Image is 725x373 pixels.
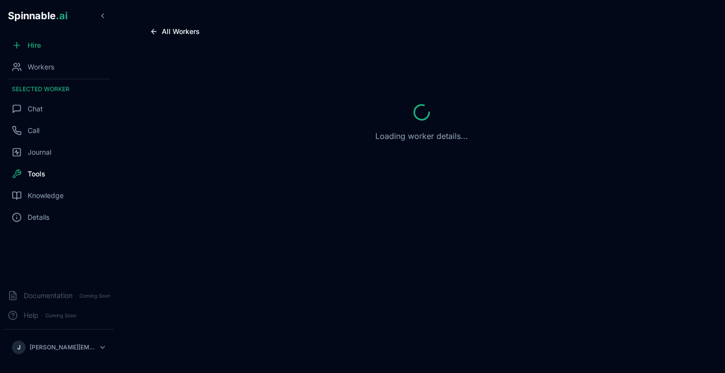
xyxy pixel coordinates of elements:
[142,24,208,39] button: All Workers
[28,147,51,157] span: Journal
[24,291,72,301] span: Documentation
[28,169,45,179] span: Tools
[24,310,38,320] span: Help
[28,62,54,72] span: Workers
[4,81,114,97] div: Selected Worker
[8,10,68,22] span: Spinnable
[56,10,68,22] span: .ai
[8,338,110,357] button: J[PERSON_NAME][EMAIL_ADDRESS][DOMAIN_NAME]
[28,40,41,50] span: Hire
[17,343,21,351] span: J
[28,126,39,136] span: Call
[42,311,79,320] span: Coming Soon
[375,130,468,142] p: Loading worker details...
[76,291,113,301] span: Coming Soon
[30,343,95,351] p: [PERSON_NAME][EMAIL_ADDRESS][DOMAIN_NAME]
[28,104,43,114] span: Chat
[28,212,49,222] span: Details
[28,191,64,201] span: Knowledge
